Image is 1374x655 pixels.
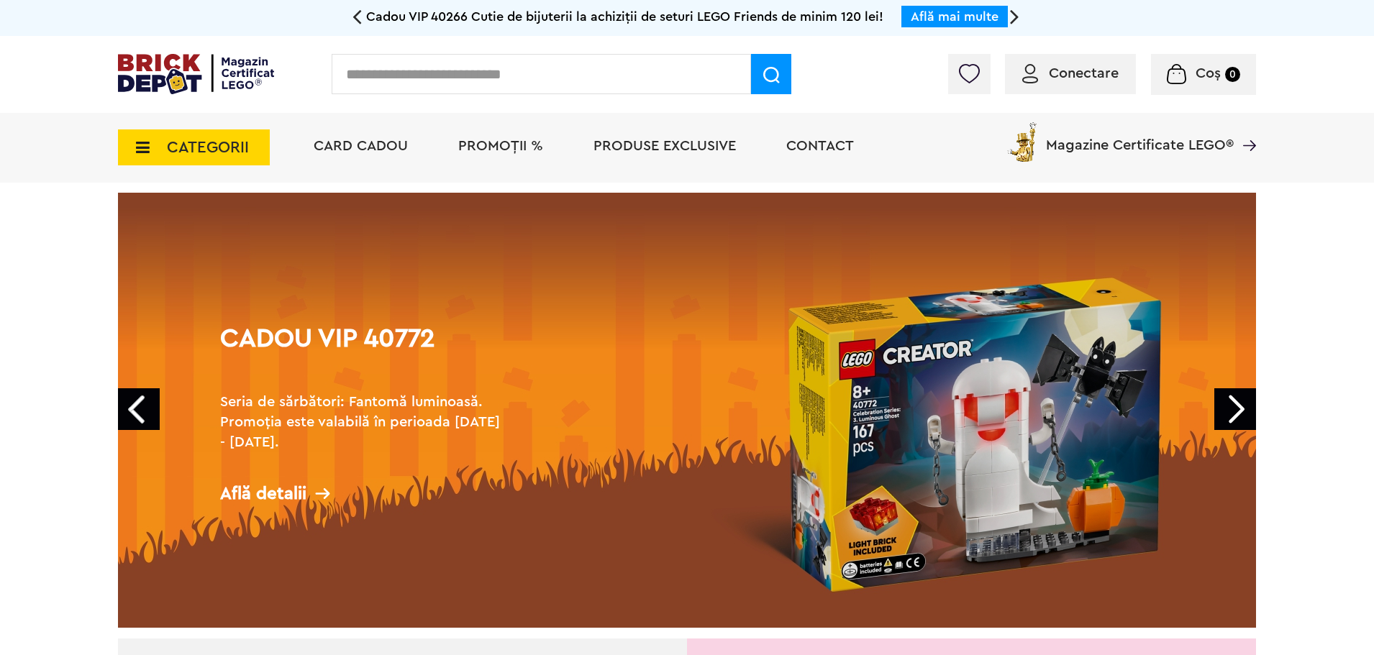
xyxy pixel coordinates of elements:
[167,139,249,155] span: CATEGORII
[1049,66,1119,81] span: Conectare
[911,10,998,23] a: Află mai multe
[366,10,883,23] span: Cadou VIP 40266 Cutie de bijuterii la achiziții de seturi LEGO Friends de minim 120 lei!
[593,139,736,153] a: Produse exclusive
[786,139,854,153] a: Contact
[118,388,160,430] a: Prev
[220,326,508,377] h1: Cadou VIP 40772
[1234,119,1256,134] a: Magazine Certificate LEGO®
[1225,67,1240,82] small: 0
[1214,388,1256,430] a: Next
[1046,119,1234,152] span: Magazine Certificate LEGO®
[220,392,508,452] h2: Seria de sărbători: Fantomă luminoasă. Promoția este valabilă în perioada [DATE] - [DATE].
[314,139,408,153] a: Card Cadou
[220,485,508,503] div: Află detalii
[118,193,1256,628] a: Cadou VIP 40772Seria de sărbători: Fantomă luminoasă. Promoția este valabilă în perioada [DATE] -...
[1022,66,1119,81] a: Conectare
[1196,66,1221,81] span: Coș
[458,139,543,153] a: PROMOȚII %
